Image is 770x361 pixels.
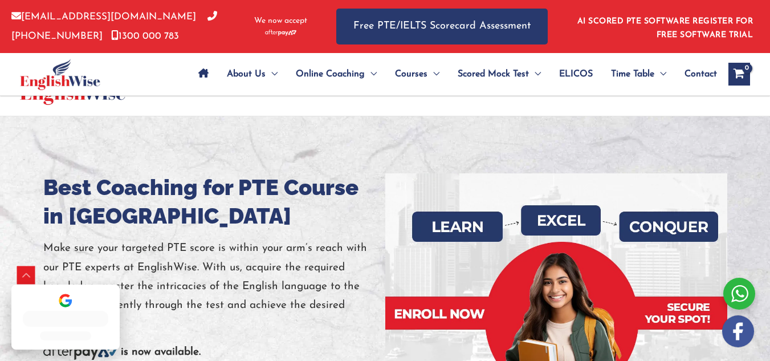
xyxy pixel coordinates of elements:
img: cropped-ew-logo [20,59,100,90]
span: Menu Toggle [365,54,377,94]
a: [PHONE_NUMBER] [11,12,217,40]
a: Time TableMenu Toggle [602,54,675,94]
a: Scored Mock TestMenu Toggle [449,54,550,94]
span: Menu Toggle [529,54,541,94]
span: Menu Toggle [654,54,666,94]
a: About UsMenu Toggle [218,54,287,94]
img: white-facebook.png [722,315,754,347]
span: About Us [227,54,266,94]
a: Contact [675,54,717,94]
img: Afterpay-Logo [265,30,296,36]
a: CoursesMenu Toggle [386,54,449,94]
span: Scored Mock Test [458,54,529,94]
h1: Best Coaching for PTE Course in [GEOGRAPHIC_DATA] [43,173,385,230]
span: Menu Toggle [266,54,278,94]
a: [EMAIL_ADDRESS][DOMAIN_NAME] [11,12,196,22]
img: Afterpay-Logo [43,344,117,360]
span: Online Coaching [296,54,365,94]
p: Make sure your targeted PTE score is within your arm’s reach with our PTE experts at EnglishWise.... [43,239,385,334]
a: View Shopping Cart, empty [728,63,750,86]
aside: Header Widget 1 [571,8,759,45]
b: is now available. [121,347,201,358]
span: Menu Toggle [427,54,439,94]
nav: Site Navigation: Main Menu [189,54,717,94]
a: Free PTE/IELTS Scorecard Assessment [336,9,548,44]
span: Courses [395,54,427,94]
a: 1300 000 783 [111,31,179,41]
a: ELICOS [550,54,602,94]
span: We now accept [254,15,307,27]
span: ELICOS [559,54,593,94]
span: Contact [685,54,717,94]
a: Online CoachingMenu Toggle [287,54,386,94]
a: AI SCORED PTE SOFTWARE REGISTER FOR FREE SOFTWARE TRIAL [577,17,753,39]
span: Time Table [611,54,654,94]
